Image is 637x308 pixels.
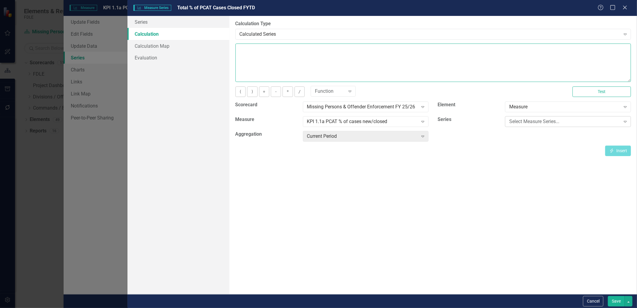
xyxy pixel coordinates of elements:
label: Scorecard [235,101,298,108]
div: Select Measure Series... [509,118,620,125]
label: Aggregation [235,131,298,138]
a: Series [127,16,229,28]
button: - [271,86,281,97]
div: Measure [509,104,620,110]
button: ) [247,86,257,97]
div: Function [315,88,345,95]
span: Measure Series [133,5,171,11]
label: Calculation Type [235,20,631,27]
div: Calculated Series [240,31,621,38]
div: Current Period [307,133,418,140]
div: KPI 1.1a PCAT % of cases new/closed [307,118,418,125]
label: Measure [235,116,298,123]
button: Test [573,86,631,97]
button: Save [608,296,625,306]
div: Missing Persons & Offender Enforcement FY 25/26 [307,104,418,110]
button: + [259,86,269,97]
span: Total % of PCAT Cases Closed FYTD [177,5,255,11]
label: Element [438,101,501,108]
label: Series [438,116,501,123]
button: ( [235,86,246,97]
a: Evaluation [127,52,229,64]
a: Calculation Map [127,40,229,52]
a: Calculation [127,28,229,40]
button: / [295,86,305,97]
button: Cancel [583,296,603,306]
button: Insert [605,146,631,156]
